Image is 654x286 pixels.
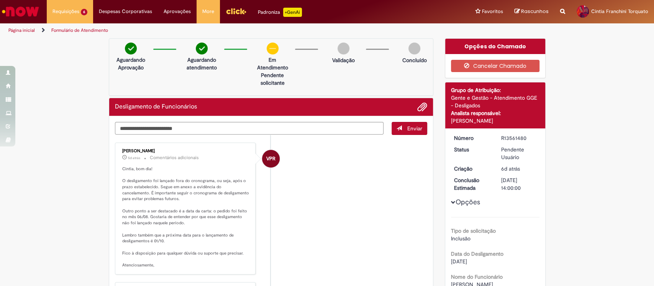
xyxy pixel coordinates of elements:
button: Cancelar Chamado [451,60,539,72]
dt: Criação [448,165,495,173]
span: 6 [81,9,87,15]
img: check-circle-green.png [125,43,137,54]
button: Enviar [392,122,427,135]
dt: Status [448,146,495,153]
span: 6d atrás [501,165,520,172]
p: Aguardando Aprovação [112,56,149,71]
small: Comentários adicionais [150,155,199,161]
span: VPR [266,150,275,168]
time: 25/09/2025 09:13:30 [128,156,140,160]
div: Gente e Gestão - Atendimento GGE - Desligados [451,94,539,109]
p: +GenAi [283,8,302,17]
ul: Trilhas de página [6,23,430,38]
span: More [202,8,214,15]
dt: Conclusão Estimada [448,176,495,192]
span: Despesas Corporativas [99,8,152,15]
time: 24/09/2025 08:27:39 [501,165,520,172]
span: Requisições [52,8,79,15]
span: Cintia Franchini Torquato [591,8,648,15]
button: Adicionar anexos [417,102,427,112]
div: [PERSON_NAME] [451,117,539,125]
div: Grupo de Atribuição: [451,86,539,94]
div: Vanessa Paiva Ribeiro [262,150,280,168]
img: check-circle-green.png [196,43,208,54]
p: Validação [332,56,355,64]
dt: Número [448,134,495,142]
img: ServiceNow [1,4,40,19]
h2: Desligamento de Funcionários Histórico de tíquete [115,104,197,110]
p: Pendente solicitante [254,71,291,87]
a: Formulário de Atendimento [51,27,108,33]
div: R13561480 [501,134,537,142]
div: [DATE] 14:00:00 [501,176,537,192]
div: Padroniza [258,8,302,17]
p: Em Atendimento [254,56,291,71]
span: 5d atrás [128,156,140,160]
img: img-circle-grey.png [338,43,349,54]
span: Aprovações [164,8,191,15]
b: Tipo de solicitação [451,227,496,234]
span: [DATE] [451,258,467,265]
span: Rascunhos [521,8,549,15]
a: Rascunhos [515,8,549,15]
div: Opções do Chamado [445,39,545,54]
b: Data do Desligamento [451,250,503,257]
img: circle-minus.png [267,43,279,54]
p: Cintia, bom dia! O desligamento foi lançado fora do cronograma, ou seja, após o prazo estabelecid... [122,166,250,268]
span: Favoritos [482,8,503,15]
div: [PERSON_NAME] [122,149,250,153]
textarea: Digite sua mensagem aqui... [115,122,384,135]
div: Analista responsável: [451,109,539,117]
div: 24/09/2025 08:27:39 [501,165,537,173]
span: Enviar [407,125,422,132]
a: Página inicial [8,27,35,33]
p: Concluído [402,56,426,64]
p: Aguardando atendimento [183,56,220,71]
b: Nome do Funcionário [451,273,503,280]
div: Pendente Usuário [501,146,537,161]
img: img-circle-grey.png [408,43,420,54]
span: Inclusão [451,235,470,242]
img: click_logo_yellow_360x200.png [226,5,246,17]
